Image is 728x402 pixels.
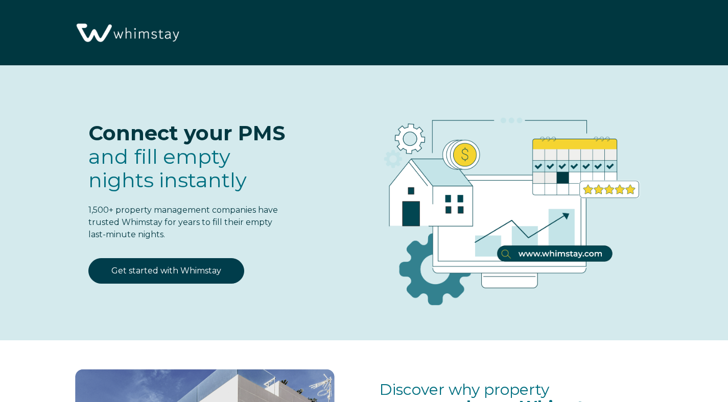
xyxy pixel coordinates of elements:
a: Get started with Whimstay [88,258,244,284]
span: fill empty nights instantly [88,144,247,192]
img: RBO Ilustrations-03 [326,86,686,321]
span: 1,500+ property management companies have trusted Whimstay for years to fill their empty last-min... [88,205,278,239]
span: and [88,144,247,192]
span: Connect your PMS [88,120,285,145]
img: Whimstay Logo-02 1 [72,5,182,62]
